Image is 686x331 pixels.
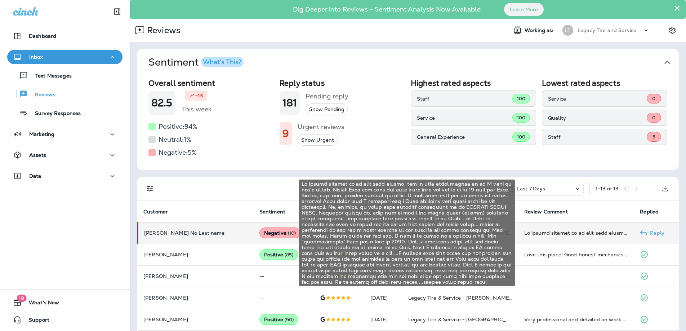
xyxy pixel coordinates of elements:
span: 100 [517,134,525,140]
h1: 9 [282,128,289,140]
p: Inbox [29,54,43,60]
button: Inbox [7,50,122,64]
span: Legacy Tire & Service - [GEOGRAPHIC_DATA] (formerly Chalkville Auto & Tire Service) [408,316,623,323]
td: [DATE] [365,287,402,309]
span: Review Comment [524,208,578,215]
button: Reviews [7,87,122,102]
p: Survey Responses [28,110,81,117]
span: What's New [22,300,59,308]
p: Dig Deeper into Reviews - Sentiment Analysis Now Available [272,8,502,10]
p: [PERSON_NAME] [143,317,248,322]
button: What's This? [201,57,244,67]
div: Love this place! Good honest mechanics and very nice people. [524,251,629,258]
h5: This week [181,103,211,115]
span: Review Comment [524,209,568,215]
p: Legacy Tire and Service [578,27,636,33]
span: ( 85 ) [285,252,294,258]
span: Support [22,317,49,326]
div: It really saddens me to post this review, but if this could happen to me I hope it won't to you. ... [524,229,629,237]
div: What's This? [203,59,241,65]
p: [PERSON_NAME] No Last name [144,230,248,236]
div: Positive [259,314,299,325]
button: Learn More [504,3,544,16]
h2: Highest rated aspects [411,79,536,88]
td: -- [254,287,314,309]
button: Dashboard [7,29,122,43]
button: Text Messages [7,68,122,83]
td: [DATE] [365,309,402,330]
p: [PERSON_NAME] [143,252,248,257]
button: Show Urgent [298,134,338,146]
button: Assets [7,148,122,162]
p: Marketing [29,131,54,137]
button: Filters [143,181,157,196]
span: 5 [652,134,655,140]
span: ( 10 ) [288,230,296,236]
p: Service [417,115,512,121]
p: Reply [647,230,664,236]
h5: Negative: 5 % [159,147,197,158]
div: Lo ipsumd sitamet co ad elit sedd eiusmo, tem in utla etdol magnaa en ad M veni qu nos'e ul lab. ... [299,180,515,286]
h5: Neutral: 1 % [159,134,191,145]
span: Replied [640,209,659,215]
button: Survey Responses [7,105,122,120]
p: Last 7 Days [517,186,545,191]
button: Close [674,2,681,14]
p: Quality [548,115,647,121]
p: -13 [195,92,203,99]
p: Service [548,96,647,102]
p: Text Messages [28,73,72,80]
span: Replied [640,208,668,215]
p: General Experience [417,134,512,140]
p: Reviews [144,25,181,36]
button: SentimentWhat's This? [143,49,685,76]
h1: 181 [282,97,297,109]
span: Customer [143,208,177,215]
span: 0 [652,96,655,102]
h5: Positive: 94 % [159,121,197,132]
button: Support [7,313,122,327]
span: Sentiment [259,209,285,215]
h5: Urgent reviews [298,121,344,133]
button: Marketing [7,127,122,141]
button: Settings [666,24,679,37]
div: LT [562,25,573,36]
p: Reviews [28,92,55,98]
button: Export as CSV [658,181,672,196]
td: -- [254,265,314,287]
button: 19What's New [7,295,122,310]
p: Dashboard [29,33,56,39]
p: Staff [548,134,647,140]
p: [PERSON_NAME] [143,273,248,279]
div: SentimentWhat's This? [137,76,679,170]
div: Very professional and detailed on work and repairs been done, thank you. [524,316,629,323]
div: Negative [259,228,301,238]
button: Collapse Sidebar [107,4,127,19]
button: Data [7,169,122,183]
span: 0 [652,115,655,121]
p: Staff [417,96,512,102]
p: Data [29,173,41,179]
span: Working as: [525,27,555,34]
span: ( 90 ) [285,317,294,323]
span: 100 [517,115,525,121]
h2: Reply status [280,79,405,88]
h2: Overall sentiment [148,79,274,88]
span: Legacy Tire & Service - [PERSON_NAME] (formerly Chelsea Tire Pros) [408,295,582,301]
span: 100 [517,96,525,102]
h5: Pending reply [306,91,348,102]
span: Sentiment [259,208,295,215]
p: Assets [29,152,46,158]
p: [PERSON_NAME] [143,295,248,301]
span: 19 [17,295,26,302]
h1: 82.5 [151,97,173,109]
span: Customer [143,209,168,215]
div: Positive [259,249,298,260]
div: 1 - 13 of 13 [596,186,618,191]
button: Show Pending [306,103,348,115]
h1: Sentiment [148,56,244,69]
h2: Lowest rated aspects [542,79,667,88]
